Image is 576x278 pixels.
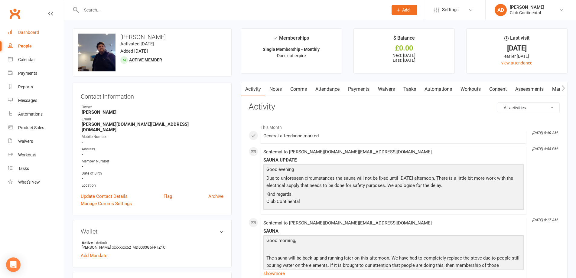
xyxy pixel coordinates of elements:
[359,53,449,63] p: Next: [DATE] Last: [DATE]
[442,3,459,17] span: Settings
[18,166,29,171] div: Tasks
[120,41,154,47] time: Activated [DATE]
[8,94,64,107] a: Messages
[311,82,344,96] a: Attendance
[420,82,456,96] a: Automations
[8,39,64,53] a: People
[263,149,432,155] span: Sent email to [PERSON_NAME][DOMAIN_NAME][EMAIL_ADDRESS][DOMAIN_NAME]
[393,34,415,45] div: $ Balance
[82,134,223,140] div: Mobile Number
[81,91,223,100] h3: Contact information
[18,30,39,35] div: Dashboard
[18,112,43,116] div: Automations
[18,57,35,62] div: Calendar
[8,67,64,80] a: Payments
[532,131,557,135] i: [DATE] 8:40 AM
[81,252,107,259] a: Add Mandate
[274,34,309,45] div: Memberships
[82,240,220,245] strong: Active
[263,133,524,139] div: General attendance marked
[78,34,226,40] h3: [PERSON_NAME]
[265,191,522,207] p: Kind regards Club Continental
[249,121,560,131] li: This Month
[80,6,384,14] input: Search...
[82,122,223,132] strong: [PERSON_NAME][DOMAIN_NAME][EMAIL_ADDRESS][DOMAIN_NAME]
[532,147,557,151] i: [DATE] 4:55 PM
[18,98,37,103] div: Messages
[510,10,544,15] div: Club Continental
[263,47,320,52] strong: Single Membership - Monthly
[511,82,548,96] a: Assessments
[274,35,278,41] i: ✓
[359,45,449,51] div: £0.00
[265,82,286,96] a: Notes
[18,44,32,48] div: People
[82,110,223,115] strong: [PERSON_NAME]
[112,245,131,250] span: xxxxxxxx52
[8,121,64,135] a: Product Sales
[344,82,374,96] a: Payments
[164,193,172,200] a: Flag
[392,5,417,15] button: Add
[399,82,420,96] a: Tasks
[8,175,64,189] a: What's New
[18,180,40,185] div: What's New
[472,45,562,51] div: [DATE]
[94,240,109,245] span: default
[495,4,507,16] div: AD
[18,139,33,144] div: Waivers
[8,80,64,94] a: Reports
[82,164,223,169] strong: -
[241,82,265,96] a: Activity
[263,269,524,278] a: show more
[82,152,223,157] strong: -
[81,193,128,200] a: Update Contact Details
[263,229,524,234] div: SAUNA
[8,148,64,162] a: Workouts
[374,82,399,96] a: Waivers
[7,6,22,21] a: Clubworx
[6,257,21,272] div: Open Intercom Messenger
[510,5,544,10] div: [PERSON_NAME]
[8,26,64,39] a: Dashboard
[8,162,64,175] a: Tasks
[472,53,562,60] div: earlier [DATE]
[18,152,36,157] div: Workouts
[208,193,223,200] a: Archive
[485,82,511,96] a: Consent
[18,84,33,89] div: Reports
[82,146,223,152] div: Address
[81,228,223,235] h3: Wallet
[81,239,223,250] li: [PERSON_NAME]
[82,116,223,122] div: Email
[82,176,223,181] strong: -
[456,82,485,96] a: Workouts
[82,139,223,145] strong: -
[132,245,165,250] span: MD0033G5FRTZ1C
[8,107,64,121] a: Automations
[249,102,560,112] h3: Activity
[120,48,148,54] time: Added [DATE]
[18,125,44,130] div: Product Sales
[18,71,37,76] div: Payments
[263,158,524,163] div: SAUNA UPDATE
[402,8,410,12] span: Add
[129,57,162,62] span: Active member
[265,237,522,246] p: Good morning,
[8,135,64,148] a: Waivers
[501,61,532,65] a: view attendance
[277,53,306,58] span: Does not expire
[82,104,223,110] div: Owner
[81,200,132,207] a: Manage Comms Settings
[82,183,223,188] div: Location
[263,220,432,226] span: Sent email to [PERSON_NAME][DOMAIN_NAME][EMAIL_ADDRESS][DOMAIN_NAME]
[532,218,557,222] i: [DATE] 8:17 AM
[82,171,223,176] div: Date of Birth
[265,166,522,175] p: Good evening
[82,159,223,164] div: Member Number
[286,82,311,96] a: Comms
[265,175,522,191] p: Due to unforeseen circumstances the sauna will not be fixed until [DATE] afternoon. There is a li...
[504,34,529,45] div: Last visit
[78,34,116,71] img: image1726044452.png
[8,53,64,67] a: Calendar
